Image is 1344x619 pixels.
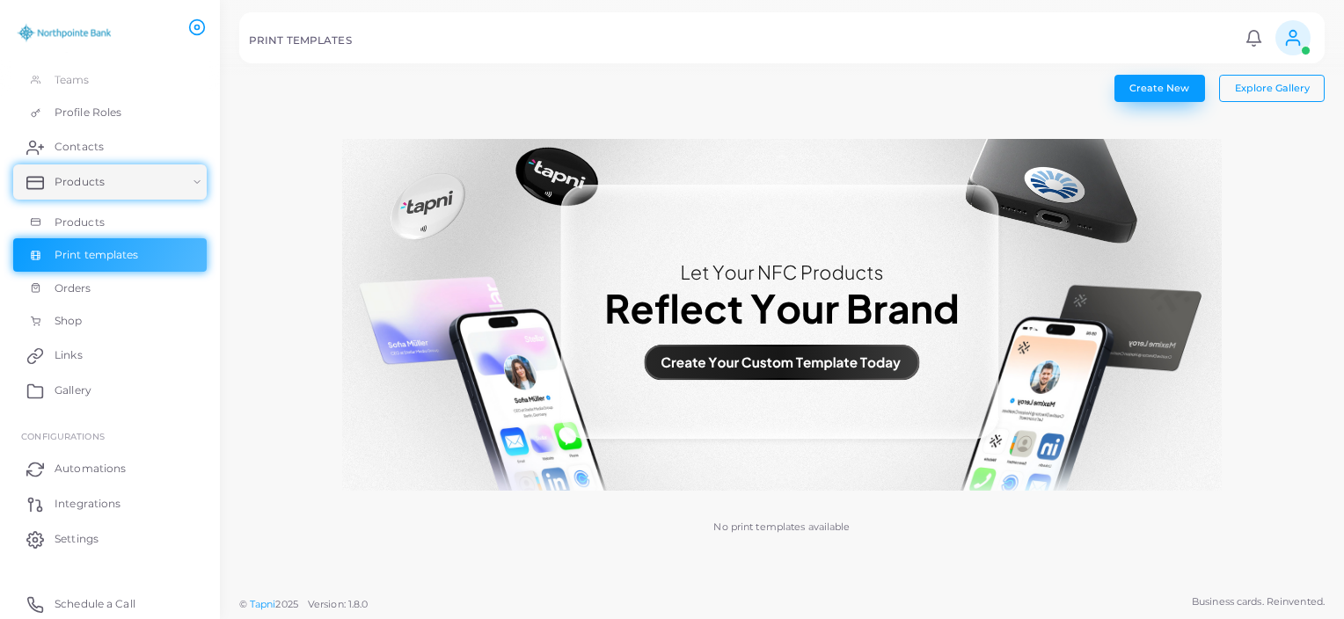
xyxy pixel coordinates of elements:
[1114,75,1205,101] button: Create New
[55,280,91,296] span: Orders
[239,597,368,612] span: ©
[55,174,105,190] span: Products
[275,597,297,612] span: 2025
[342,139,1222,491] img: No print templates
[13,129,207,164] a: Contacts
[55,72,90,88] span: Teams
[55,496,121,512] span: Integrations
[13,206,207,239] a: Products
[13,272,207,305] a: Orders
[55,313,82,329] span: Shop
[13,304,207,338] a: Shop
[13,486,207,521] a: Integrations
[55,139,104,155] span: Contacts
[55,215,105,230] span: Products
[13,63,207,97] a: Teams
[16,17,113,49] img: logo
[13,451,207,486] a: Automations
[13,521,207,557] a: Settings
[55,105,121,120] span: Profile Roles
[249,34,352,47] h5: PRINT TEMPLATES
[55,596,135,612] span: Schedule a Call
[1219,75,1325,101] button: Explore Gallery
[55,347,83,363] span: Links
[713,520,850,535] p: No print templates available
[250,598,276,610] a: Tapni
[1129,82,1189,94] span: Create New
[55,382,91,398] span: Gallery
[55,531,99,547] span: Settings
[13,164,207,200] a: Products
[55,247,139,263] span: Print templates
[55,461,126,477] span: Automations
[13,338,207,373] a: Links
[13,96,207,129] a: Profile Roles
[1235,82,1310,94] span: Explore Gallery
[21,431,105,441] span: Configurations
[13,238,207,272] a: Print templates
[1192,594,1325,609] span: Business cards. Reinvented.
[13,373,207,408] a: Gallery
[308,598,369,610] span: Version: 1.8.0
